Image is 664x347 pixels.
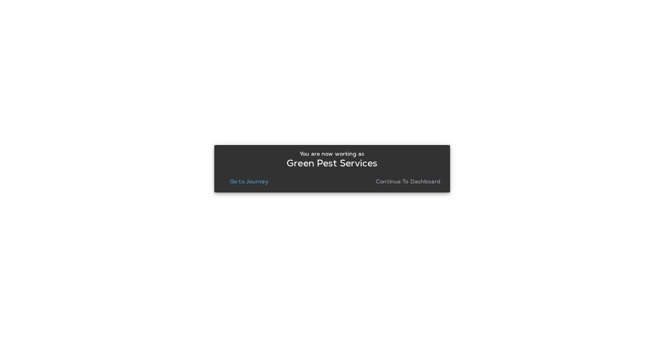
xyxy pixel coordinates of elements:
p: You are now working as [300,151,364,157]
button: Continue to Dashboard [373,176,444,187]
p: Green Pest Services [287,160,377,166]
p: Go to Journey [230,178,268,185]
p: Continue to Dashboard [376,178,440,185]
button: Go to Journey [227,176,272,187]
